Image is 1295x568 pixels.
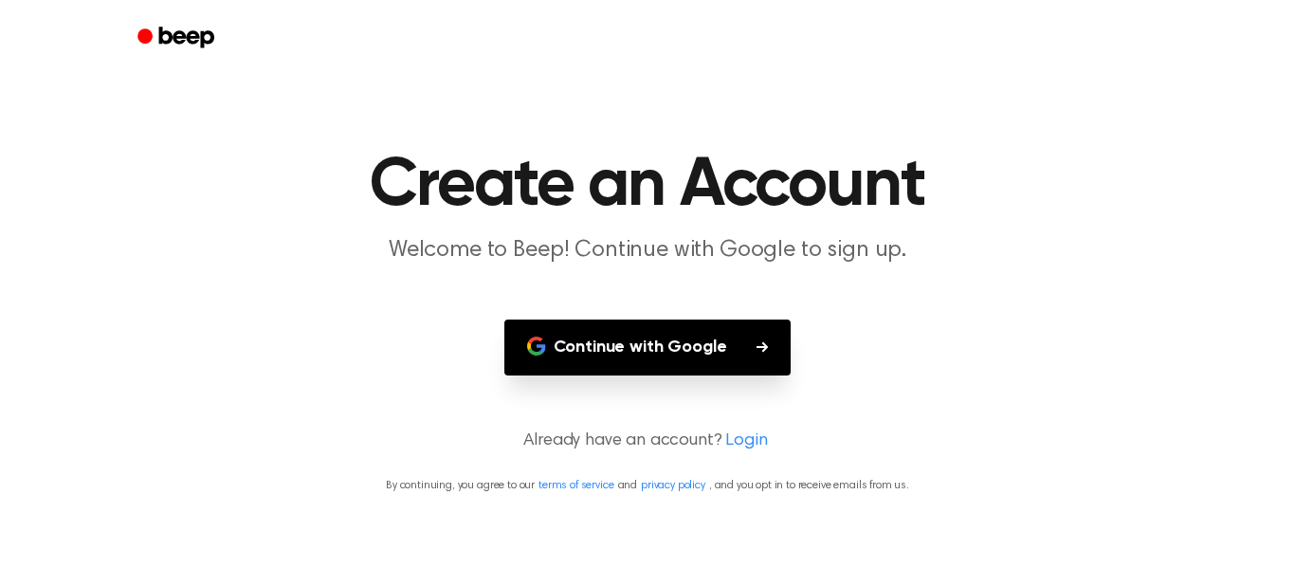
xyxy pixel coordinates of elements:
[23,429,1272,454] p: Already have an account?
[538,480,613,491] a: terms of service
[23,477,1272,494] p: By continuing, you agree to our and , and you opt in to receive emails from us.
[162,152,1133,220] h1: Create an Account
[641,480,705,491] a: privacy policy
[283,235,1012,266] p: Welcome to Beep! Continue with Google to sign up.
[124,20,231,57] a: Beep
[725,429,767,454] a: Login
[504,320,792,376] button: Continue with Google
